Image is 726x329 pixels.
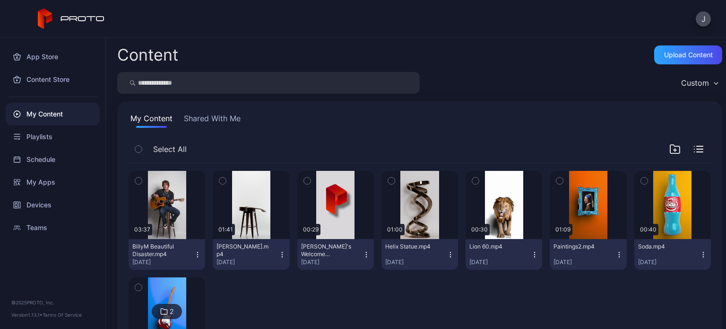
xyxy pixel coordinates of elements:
a: Schedule [6,148,100,171]
button: My Content [129,113,174,128]
div: [DATE] [638,258,700,266]
div: Upload Content [664,51,713,59]
div: [DATE] [385,258,447,266]
div: 2 [170,307,173,316]
div: [DATE] [553,258,615,266]
div: [DATE] [132,258,194,266]
span: Select All [153,143,187,155]
div: Lion 60.mp4 [469,243,521,250]
div: [DATE] [301,258,363,266]
button: Upload Content [654,45,722,64]
div: [DATE] [469,258,531,266]
button: Lion 60.mp4[DATE] [466,239,542,270]
button: Helix Statue.mp4[DATE] [381,239,458,270]
div: © 2025 PROTO, Inc. [11,299,94,306]
button: [PERSON_NAME]'s Welcome Video.mp4[DATE] [297,239,374,270]
div: Soda.mp4 [638,243,690,250]
a: App Store [6,45,100,68]
a: Devices [6,194,100,216]
button: Shared With Me [182,113,242,128]
div: David's Welcome Video.mp4 [301,243,353,258]
div: Custom [681,78,709,88]
a: Content Store [6,68,100,91]
button: Paintings2.mp4[DATE] [550,239,626,270]
button: Soda.mp4[DATE] [634,239,711,270]
button: J [696,11,711,27]
div: Helix Statue.mp4 [385,243,437,250]
div: BillyM Silhouette.mp4 [216,243,268,258]
a: Playlists [6,125,100,148]
div: Paintings2.mp4 [553,243,605,250]
button: Custom [676,72,722,94]
button: [PERSON_NAME].mp4[DATE] [213,239,289,270]
span: Version 1.13.1 • [11,312,43,318]
a: My Apps [6,171,100,194]
a: Teams [6,216,100,239]
div: BillyM Beautiful Disaster.mp4 [132,243,184,258]
div: Content [117,47,178,63]
button: BillyM Beautiful Disaster.mp4[DATE] [129,239,205,270]
a: My Content [6,103,100,125]
a: Terms Of Service [43,312,82,318]
div: [DATE] [216,258,278,266]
